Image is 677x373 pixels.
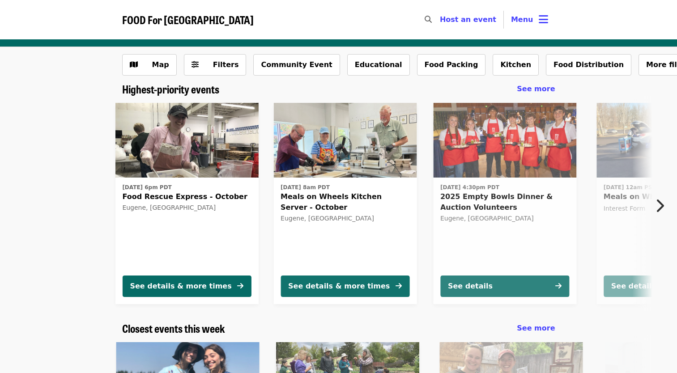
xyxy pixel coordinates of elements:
[440,15,496,24] a: Host an event
[437,9,444,30] input: Search
[433,103,576,304] a: See details for "2025 Empty Bowls Dinner & Auction Volunteers"
[517,85,555,93] span: See more
[440,191,569,213] span: 2025 Empty Bowls Dinner & Auction Volunteers
[440,276,569,297] button: See details
[115,103,258,304] a: See details for "Food Rescue Express - October"
[273,103,417,304] a: See details for "Meals on Wheels Kitchen Server - October"
[130,281,231,292] div: See details & more times
[604,183,656,191] time: [DATE] 12am PST
[122,320,225,336] span: Closest events this week
[130,60,138,69] i: map icon
[122,183,171,191] time: [DATE] 6pm PDT
[273,103,417,178] img: Meals on Wheels Kitchen Server - October organized by FOOD For Lane County
[396,282,402,290] i: arrow-right icon
[122,54,177,76] button: Show map view
[433,103,576,178] img: 2025 Empty Bowls Dinner & Auction Volunteers organized by FOOD For Lane County
[184,54,247,76] button: Filters (0 selected)
[122,204,251,212] div: Eugene, [GEOGRAPHIC_DATA]
[555,282,562,290] i: arrow-right icon
[122,276,251,297] button: See details & more times
[122,83,219,96] a: Highest-priority events
[122,12,254,27] span: FOOD For [GEOGRAPHIC_DATA]
[115,83,562,96] div: Highest-priority events
[504,9,555,30] button: Toggle account menu
[655,197,664,214] i: chevron-right icon
[425,15,432,24] i: search icon
[440,183,499,191] time: [DATE] 4:30pm PDT
[115,103,258,178] img: Food Rescue Express - October organized by FOOD For Lane County
[347,54,410,76] button: Educational
[152,60,169,69] span: Map
[647,193,677,218] button: Next item
[192,60,199,69] i: sliders-h icon
[517,323,555,334] a: See more
[122,81,219,97] span: Highest-priority events
[281,191,409,213] span: Meals on Wheels Kitchen Server - October
[281,215,409,222] div: Eugene, [GEOGRAPHIC_DATA]
[493,54,539,76] button: Kitchen
[288,281,390,292] div: See details & more times
[237,282,243,290] i: arrow-right icon
[517,324,555,332] span: See more
[546,54,631,76] button: Food Distribution
[281,183,330,191] time: [DATE] 8am PDT
[611,281,656,292] div: See details
[604,205,646,212] span: Interest Form
[517,84,555,94] a: See more
[448,281,493,292] div: See details
[122,191,251,202] span: Food Rescue Express - October
[440,215,569,222] div: Eugene, [GEOGRAPHIC_DATA]
[253,54,340,76] button: Community Event
[539,13,548,26] i: bars icon
[417,54,486,76] button: Food Packing
[122,322,225,335] a: Closest events this week
[122,13,254,26] a: FOOD For [GEOGRAPHIC_DATA]
[511,15,533,24] span: Menu
[213,60,239,69] span: Filters
[281,276,409,297] button: See details & more times
[115,322,562,335] div: Closest events this week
